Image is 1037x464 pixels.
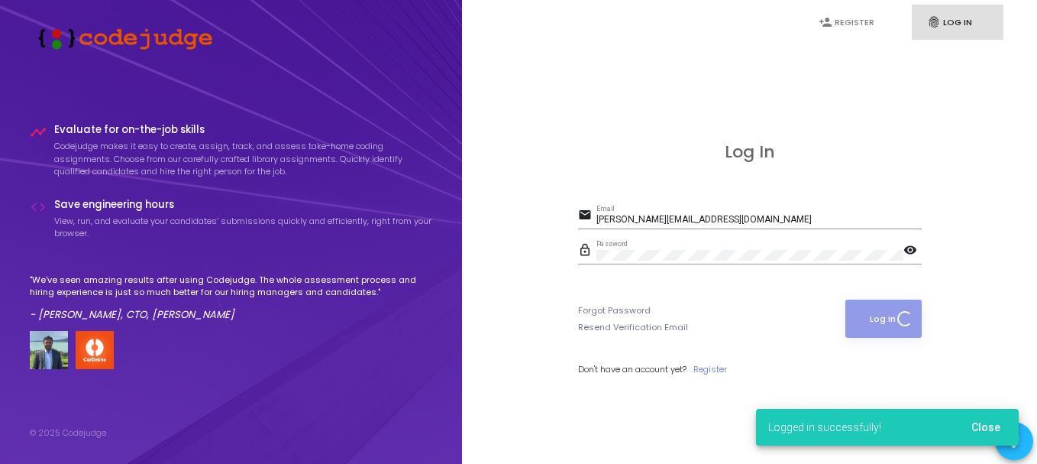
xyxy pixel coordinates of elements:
img: user image [30,331,68,369]
h3: Log In [578,142,922,162]
div: © 2025 Codejudge [30,427,106,440]
span: Close [971,421,1000,433]
a: Register [693,363,727,376]
a: Forgot Password [578,304,651,317]
a: Resend Verification Email [578,321,688,334]
a: person_addRegister [803,5,895,41]
button: Log In [845,300,921,338]
p: Codejudge makes it easy to create, assign, track, and assess take-home coding assignments. Choose... [54,140,433,178]
button: Close [959,414,1013,441]
span: Logged in successfully! [768,420,881,435]
em: - [PERSON_NAME], CTO, [PERSON_NAME] [30,307,234,322]
p: View, run, and evaluate your candidates’ submissions quickly and efficiently, right from your bro... [54,215,433,240]
mat-icon: visibility [903,242,922,261]
i: fingerprint [927,15,941,29]
mat-icon: lock_outline [578,242,596,261]
img: company-logo [76,331,114,369]
i: timeline [30,124,47,141]
span: Don't have an account yet? [578,363,686,375]
h4: Save engineering hours [54,199,433,211]
mat-icon: email [578,207,596,226]
i: code [30,199,47,216]
input: Email [596,215,922,226]
p: "We've seen amazing results after using Codejudge. The whole assessment process and hiring experi... [30,274,433,299]
a: fingerprintLog In [912,5,1003,41]
i: person_add [819,15,832,29]
h4: Evaluate for on-the-job skills [54,124,433,136]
